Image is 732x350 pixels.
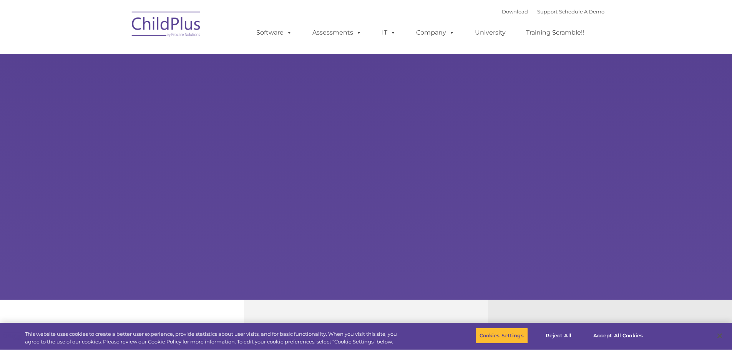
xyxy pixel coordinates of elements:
button: Close [711,327,728,344]
a: IT [374,25,403,40]
a: University [467,25,513,40]
div: This website uses cookies to create a better user experience, provide statistics about user visit... [25,330,403,345]
a: Schedule A Demo [559,8,604,15]
a: Support [537,8,558,15]
font: | [502,8,604,15]
a: Company [408,25,462,40]
img: ChildPlus by Procare Solutions [128,6,205,45]
button: Accept All Cookies [589,328,647,344]
a: Training Scramble!! [518,25,592,40]
a: Assessments [305,25,369,40]
a: Software [249,25,300,40]
button: Reject All [534,328,583,344]
a: Download [502,8,528,15]
button: Cookies Settings [475,328,528,344]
